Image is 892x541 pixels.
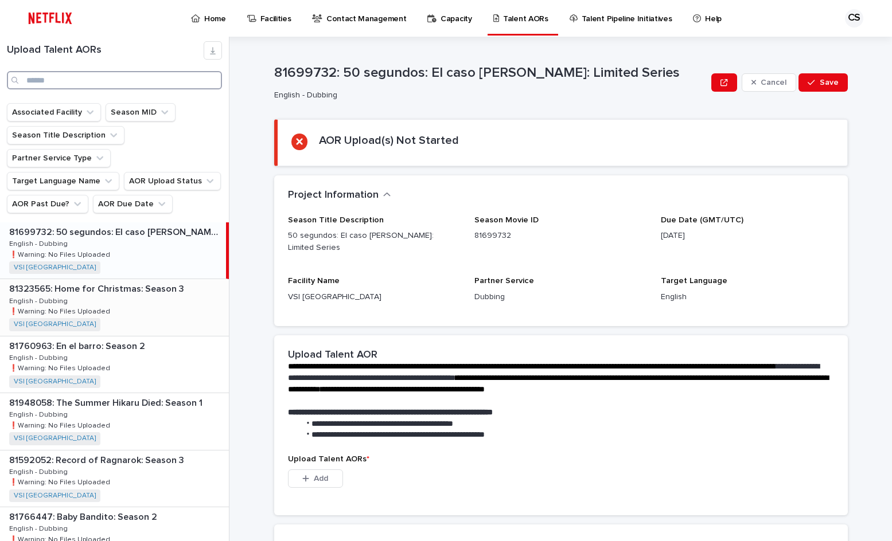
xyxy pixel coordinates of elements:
[7,149,111,167] button: Partner Service Type
[9,238,70,248] p: English - Dubbing
[661,216,743,224] span: Due Date (GMT/UTC)
[14,264,96,272] a: VSI [GEOGRAPHIC_DATA]
[845,9,863,28] div: CS
[288,189,391,202] button: Project Information
[288,216,384,224] span: Season Title Description
[7,172,119,190] button: Target Language Name
[106,103,176,121] button: Season MID
[288,455,369,463] span: Upload Talent AORs
[474,230,647,242] p: 81699732
[9,523,70,533] p: English - Dubbing
[9,339,147,352] p: 81760963: En el barro: Season 2
[124,172,221,190] button: AOR Upload Status
[9,225,224,238] p: 81699732: 50 segundos: El caso Fernando Báez Sosa: Limited Series
[9,249,112,259] p: ❗️Warning: No Files Uploaded
[288,469,343,488] button: Add
[7,195,88,213] button: AOR Past Due?
[9,409,70,419] p: English - Dubbing
[820,79,839,87] span: Save
[9,295,70,305] p: English - Dubbing
[314,475,328,483] span: Add
[274,91,703,100] p: English - Dubbing
[288,291,461,303] p: VSI [GEOGRAPHIC_DATA]
[9,453,186,466] p: 81592052: Record of Ragnarok: Season 3
[9,466,70,476] p: English - Dubbing
[661,230,833,242] p: [DATE]
[288,277,340,285] span: Facility Name
[7,126,124,144] button: Season Title Description
[474,291,647,303] p: Dubbing
[9,281,186,295] p: 81323565: Home for Christmas: Season 3
[7,103,101,121] button: Associated Facility
[7,71,222,89] input: Search
[661,277,727,285] span: Target Language
[9,476,112,487] p: ❗️Warning: No Files Uploaded
[274,65,707,81] p: 81699732: 50 segundos: El caso [PERSON_NAME]: Limited Series
[23,7,77,30] img: ifQbXi3ZQGMSEF7WDB7W
[9,420,112,430] p: ❗️Warning: No Files Uploaded
[14,320,96,328] a: VSI [GEOGRAPHIC_DATA]
[288,349,377,362] h2: Upload Talent AOR
[742,73,797,92] button: Cancel
[761,79,786,87] span: Cancel
[9,509,159,523] p: 81766447: Baby Bandito: Season 2
[9,362,112,373] p: ❗️Warning: No Files Uploaded
[9,352,70,362] p: English - Dubbing
[288,189,379,202] h2: Project Information
[474,277,534,285] span: Partner Service
[474,216,539,224] span: Season Movie ID
[288,230,461,254] p: 50 segundos: El caso [PERSON_NAME]: Limited Series
[9,305,112,316] p: ❗️Warning: No Files Uploaded
[14,378,96,386] a: VSI [GEOGRAPHIC_DATA]
[798,73,847,92] button: Save
[661,291,833,303] p: English
[9,395,205,409] p: 81948058: The Summer Hikaru Died: Season 1
[14,492,96,500] a: VSI [GEOGRAPHIC_DATA]
[7,44,204,57] h1: Upload Talent AORs
[93,195,173,213] button: AOR Due Date
[319,134,459,147] h2: AOR Upload(s) Not Started
[14,434,96,442] a: VSI [GEOGRAPHIC_DATA]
